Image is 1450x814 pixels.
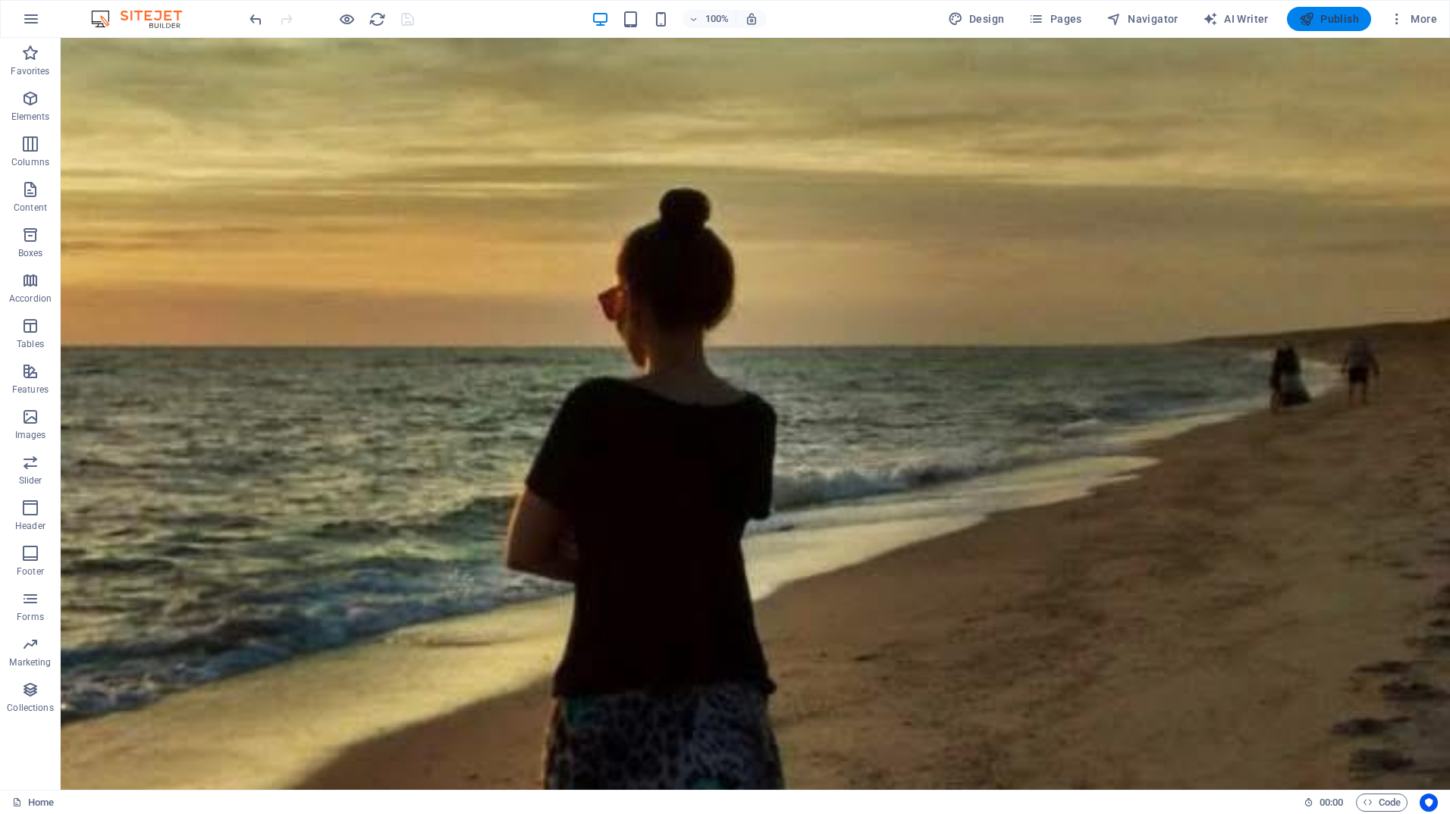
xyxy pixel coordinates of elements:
[368,10,386,28] button: reload
[1197,7,1275,31] button: AI Writer
[14,202,47,214] p: Content
[1304,794,1344,812] h6: Session time
[1320,794,1343,812] span: 00 00
[1028,11,1081,27] span: Pages
[1356,794,1408,812] button: Code
[705,10,730,28] h6: 100%
[942,7,1011,31] button: Design
[1022,7,1087,31] button: Pages
[11,111,50,123] p: Elements
[1299,11,1359,27] span: Publish
[337,10,356,28] button: Click here to leave preview mode and continue editing
[1389,11,1437,27] span: More
[12,384,49,396] p: Features
[18,247,43,259] p: Boxes
[1383,7,1443,31] button: More
[15,429,46,441] p: Images
[1287,7,1371,31] button: Publish
[745,12,758,26] i: On resize automatically adjust zoom level to fit chosen device.
[9,656,51,668] p: Marketing
[1106,11,1179,27] span: Navigator
[942,7,1011,31] div: Design (Ctrl+Alt+Y)
[17,611,44,623] p: Forms
[1330,797,1332,808] span: :
[7,702,53,714] p: Collections
[1363,794,1401,812] span: Code
[17,338,44,350] p: Tables
[11,65,49,77] p: Favorites
[683,10,736,28] button: 100%
[247,11,265,28] i: Undo: Change image (Ctrl+Z)
[12,794,54,812] a: Click to cancel selection. Double-click to open Pages
[15,520,46,532] p: Header
[87,10,201,28] img: Editor Logo
[19,474,42,487] p: Slider
[17,565,44,578] p: Footer
[11,156,49,168] p: Columns
[369,11,386,28] i: Reload page
[1203,11,1269,27] span: AI Writer
[1420,794,1438,812] button: Usercentrics
[9,293,52,305] p: Accordion
[948,11,1005,27] span: Design
[1100,7,1185,31] button: Navigator
[246,10,265,28] button: undo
